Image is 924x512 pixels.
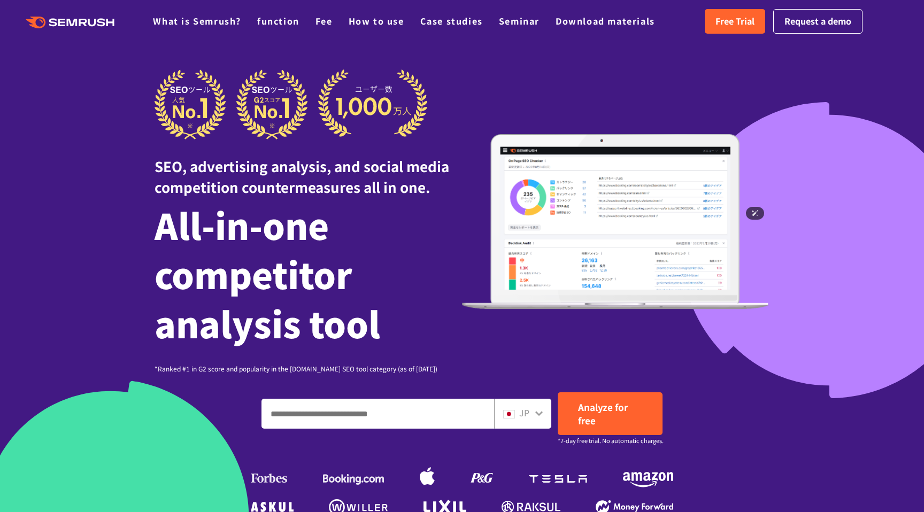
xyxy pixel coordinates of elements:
[155,364,437,373] font: *Ranked #1 in G2 score and popularity in the [DOMAIN_NAME] SEO tool category (as of [DATE])
[499,14,540,27] a: Seminar
[420,14,483,27] a: Case studies
[153,14,241,27] a: What is Semrush?
[262,399,494,428] input: Enter a domain, keyword or URL
[257,14,299,27] a: function
[349,14,404,27] a: How to use
[715,14,754,27] font: Free Trial
[155,248,380,348] font: competitor analysis tool
[558,392,663,435] a: Analyze for free
[558,436,664,445] font: *7-day free trial. No automatic charges.
[155,156,449,197] font: SEO, advertising analysis, and social media competition countermeasures all in one.
[155,199,329,250] font: All-in-one
[519,406,529,419] font: JP
[578,400,628,427] font: Analyze for free
[773,9,863,34] a: Request a demo
[556,14,655,27] a: Download materials
[784,14,851,27] font: Request a demo
[705,9,765,34] a: Free Trial
[315,14,333,27] a: Fee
